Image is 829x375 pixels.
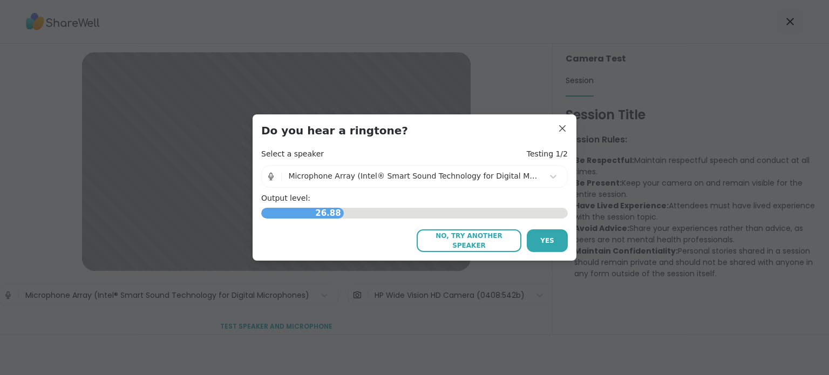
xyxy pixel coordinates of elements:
button: No, try another speaker [417,229,521,252]
span: 26.88 [312,204,343,222]
div: Microphone Array (Intel® Smart Sound Technology for Digital Microphones) [288,171,538,182]
span: Yes [540,236,554,246]
h4: Select a speaker [261,149,324,160]
img: Microphone [266,166,276,187]
h4: Output level: [261,193,568,204]
h3: Do you hear a ringtone? [261,123,568,138]
span: | [280,166,283,187]
button: Yes [527,229,568,252]
h4: Testing 1/2 [527,149,568,160]
span: No, try another speaker [422,231,516,250]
